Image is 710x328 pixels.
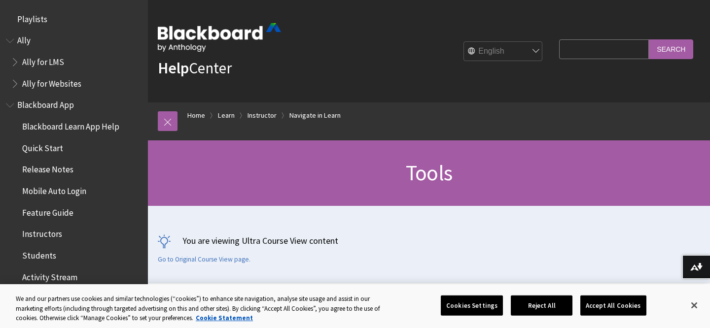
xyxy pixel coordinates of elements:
a: Home [187,109,205,122]
span: Feature Guide [22,204,73,218]
img: Blackboard by Anthology [158,23,281,52]
span: Ally [17,33,31,46]
span: Blackboard App [17,97,74,110]
a: Navigate in Learn [289,109,341,122]
a: Instructor [248,109,277,122]
button: Accept All Cookies [580,295,646,316]
input: Search [649,39,693,59]
a: More information about your privacy, opens in a new tab [196,314,253,322]
nav: Book outline for Anthology Ally Help [6,33,142,92]
span: Blackboard Learn App Help [22,118,119,131]
strong: Help [158,58,189,78]
button: Close [683,295,705,316]
a: Go to Original Course View page. [158,255,250,264]
span: Activity Stream [22,269,77,282]
span: Release Notes [22,162,73,175]
span: Ally for LMS [22,54,64,67]
div: We and our partners use cookies and similar technologies (“cookies”) to enhance site navigation, ... [16,294,390,323]
span: Playlists [17,11,47,24]
span: Tools [406,159,452,186]
a: HelpCenter [158,58,232,78]
select: Site Language Selector [464,42,543,62]
span: Mobile Auto Login [22,183,86,196]
span: Ally for Websites [22,75,81,89]
nav: Book outline for Playlists [6,11,142,28]
p: You are viewing Ultra Course View content [158,234,700,247]
span: Quick Start [22,140,63,153]
span: Students [22,247,56,261]
button: Reject All [511,295,572,316]
span: Instructors [22,226,62,239]
button: Cookies Settings [441,295,503,316]
a: Learn [218,109,235,122]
